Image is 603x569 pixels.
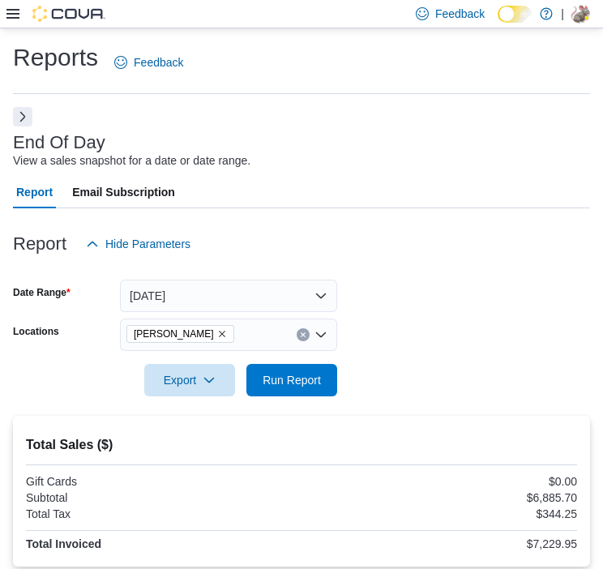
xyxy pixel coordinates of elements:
strong: Total Invoiced [26,537,101,550]
label: Locations [13,325,59,338]
div: $0.00 [305,475,577,488]
span: Run Report [263,372,321,388]
div: $6,885.70 [305,491,577,504]
div: Total Tax [26,507,298,520]
span: Feedback [134,54,183,71]
button: [DATE] [120,280,337,312]
img: Cova [32,6,105,22]
span: [PERSON_NAME] [134,326,214,342]
div: Subtotal [26,491,298,504]
button: Run Report [246,364,337,396]
span: Feedback [435,6,485,22]
h2: Total Sales ($) [26,435,577,455]
div: $344.25 [305,507,577,520]
h3: End Of Day [13,133,105,152]
button: Next [13,107,32,126]
button: Clear input [297,328,310,341]
div: $7,229.95 [305,537,577,550]
button: Open list of options [314,328,327,341]
button: Hide Parameters [79,228,197,260]
span: Hide Parameters [105,236,190,252]
div: View a sales snapshot for a date or date range. [13,152,250,169]
p: | [561,4,564,24]
h1: Reports [13,41,98,74]
span: Report [16,176,53,208]
div: Gift Cards [26,475,298,488]
button: Remove Aurora Cannabis from selection in this group [217,329,227,339]
span: Email Subscription [72,176,175,208]
label: Date Range [13,286,71,299]
input: Dark Mode [498,6,532,23]
span: Export [154,364,225,396]
button: Export [144,364,235,396]
span: Aurora Cannabis [126,325,234,343]
div: Hellen Gladue [571,4,590,24]
a: Feedback [108,46,190,79]
h3: Report [13,234,66,254]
